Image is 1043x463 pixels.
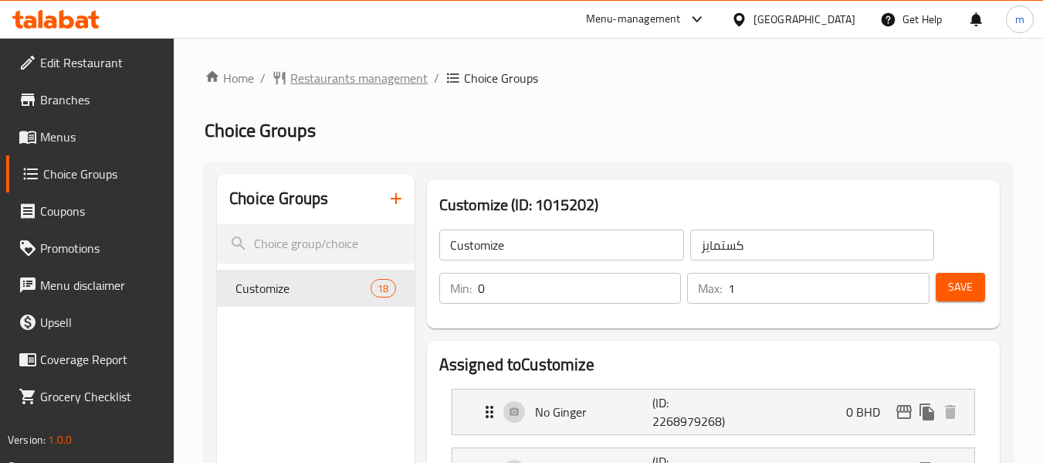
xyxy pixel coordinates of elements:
[892,400,916,424] button: edit
[290,69,428,87] span: Restaurants management
[948,277,973,297] span: Save
[6,267,174,304] a: Menu disclaimer
[371,279,395,298] div: Choices
[916,400,939,424] button: duplicate
[439,192,987,217] h3: Customize (ID: 1015202)
[586,10,681,29] div: Menu-management
[6,378,174,415] a: Grocery Checklist
[229,187,328,210] h2: Choice Groups
[846,403,892,421] p: 0 BHD
[452,390,974,434] div: Expand
[939,400,962,424] button: delete
[434,69,439,87] li: /
[535,403,653,421] p: No Ginger
[260,69,266,87] li: /
[40,313,162,332] span: Upsell
[439,383,987,441] li: Expand
[205,69,254,87] a: Home
[439,353,987,376] h2: Assigned to Customize
[8,430,46,450] span: Version:
[235,279,371,298] span: Customize
[6,44,174,81] a: Edit Restaurant
[753,11,855,28] div: [GEOGRAPHIC_DATA]
[6,81,174,118] a: Branches
[40,202,162,220] span: Coupons
[43,165,162,183] span: Choice Groups
[217,270,414,307] div: Customize18
[40,276,162,294] span: Menu disclaimer
[936,273,985,301] button: Save
[205,69,1012,87] nav: breadcrumb
[40,128,162,146] span: Menus
[464,69,538,87] span: Choice Groups
[272,69,428,87] a: Restaurants management
[40,53,162,72] span: Edit Restaurant
[371,281,395,296] span: 18
[48,430,72,450] span: 1.0.0
[217,224,414,264] input: search
[698,279,722,298] p: Max:
[40,239,162,257] span: Promotions
[652,393,731,431] p: (ID: 2268979268)
[450,279,472,298] p: Min:
[40,387,162,406] span: Grocery Checklist
[40,350,162,369] span: Coverage Report
[6,230,174,267] a: Promotions
[1015,11,1024,28] span: m
[6,192,174,230] a: Coupons
[40,90,162,109] span: Branches
[6,341,174,378] a: Coverage Report
[205,113,316,148] span: Choice Groups
[6,155,174,192] a: Choice Groups
[6,304,174,341] a: Upsell
[6,118,174,155] a: Menus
